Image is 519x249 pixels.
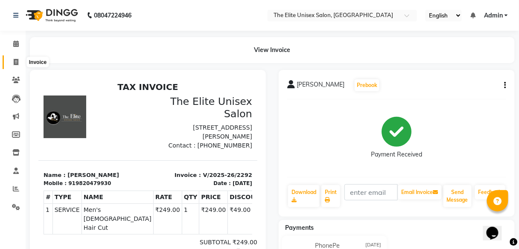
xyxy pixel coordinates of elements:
span: [PERSON_NAME] [297,80,344,92]
h3: The Elite Unisex Salon [115,17,214,41]
td: ₹249.00 [115,125,143,156]
div: 919820479930 [30,101,73,109]
th: TYPE [14,112,43,125]
th: DISCOUNT [190,112,228,125]
div: ₹249.00 [187,159,219,168]
div: NET [156,177,187,186]
div: Payment Received [371,151,423,159]
button: Send Message [443,185,472,207]
td: ₹49.00 [190,125,228,156]
div: DISCOUNT [156,168,187,177]
a: Print [321,185,340,207]
b: 08047224946 [94,3,131,27]
span: Admin [108,235,126,241]
img: logo [22,3,80,27]
h2: TAX INVOICE [5,3,214,14]
div: Mobile : [5,101,28,109]
th: # [6,112,15,125]
td: ₹249.00 [161,125,190,156]
a: Download [288,185,320,207]
th: QTY [143,112,161,125]
div: ₹200.00 [187,186,219,204]
button: Prebook [355,79,379,91]
td: SERVICE [14,125,43,156]
div: ₹200.00 [187,204,219,213]
th: RATE [115,112,143,125]
a: Feedback [475,185,505,200]
p: [STREET_ADDRESS][PERSON_NAME] [115,45,214,63]
input: enter email [344,184,398,200]
span: Men's [DEMOGRAPHIC_DATA] Hair Cut [45,127,113,154]
p: Name : [PERSON_NAME] [5,93,105,101]
p: Please visit again ! [5,223,214,231]
button: Email Invoice [398,185,442,200]
p: Contact : [PHONE_NUMBER] [115,63,214,72]
div: [DATE] [194,101,214,109]
p: Invoice : V/2025-26/2292 [115,93,214,101]
div: ₹200.00 [187,177,219,186]
div: Generated By : at [DATE] [5,235,214,242]
div: GRAND TOTAL [156,186,187,204]
th: NAME [43,112,115,125]
div: ₹49.00 [187,168,219,177]
td: 1 [143,125,161,156]
iframe: chat widget [483,215,510,240]
div: Date : [175,101,192,109]
span: Payments [285,224,314,232]
th: PRICE [161,112,190,125]
div: SUBTOTAL [156,159,187,168]
td: 1 [6,125,15,156]
div: Paid [156,204,187,213]
div: Invoice [27,57,49,67]
div: View Invoice [30,37,515,63]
